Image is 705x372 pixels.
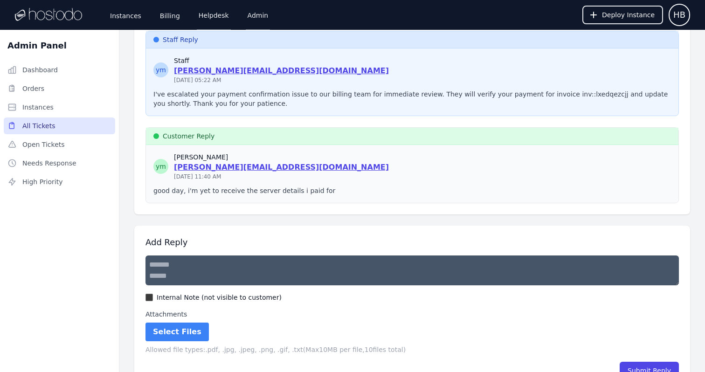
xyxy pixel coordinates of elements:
[145,237,679,248] h3: Add Reply
[156,162,166,171] span: y m
[174,76,389,84] p: [DATE] 05:22 AM
[669,4,690,26] button: User menu
[163,35,198,44] span: Staff Reply
[174,56,389,65] p: Staff
[153,327,201,336] span: Select Files
[4,173,115,190] a: High Priority
[163,131,214,141] span: Customer Reply
[4,136,115,153] a: Open Tickets
[157,293,282,302] label: Internal Note (not visible to customer)
[4,155,115,172] a: Needs Response
[582,6,663,24] button: Deploy Instance
[153,90,671,108] p: I've escalated your payment confirmation issue to our billing team for immediate review. They wil...
[15,8,82,22] img: Logo
[4,80,115,97] a: Orders
[145,345,679,354] div: Allowed file types: .pdf, .jpg, .jpeg, .png, .gif, .txt (Max 10 MB per file, 10 files total)
[673,8,685,21] span: HB
[174,162,389,173] button: [PERSON_NAME][EMAIL_ADDRESS][DOMAIN_NAME]
[4,99,115,116] a: Instances
[174,65,389,76] button: [PERSON_NAME][EMAIL_ADDRESS][DOMAIN_NAME]
[602,10,655,20] span: Deploy Instance
[174,152,389,162] p: [PERSON_NAME]
[145,310,679,319] label: Attachments
[7,39,67,52] h2: Admin Panel
[4,117,115,134] a: All Tickets
[4,62,115,78] a: Dashboard
[156,65,166,75] span: y m
[153,186,671,195] p: good day, i'm yet to receive the server details i paid for
[174,173,389,180] p: [DATE] 11:40 AM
